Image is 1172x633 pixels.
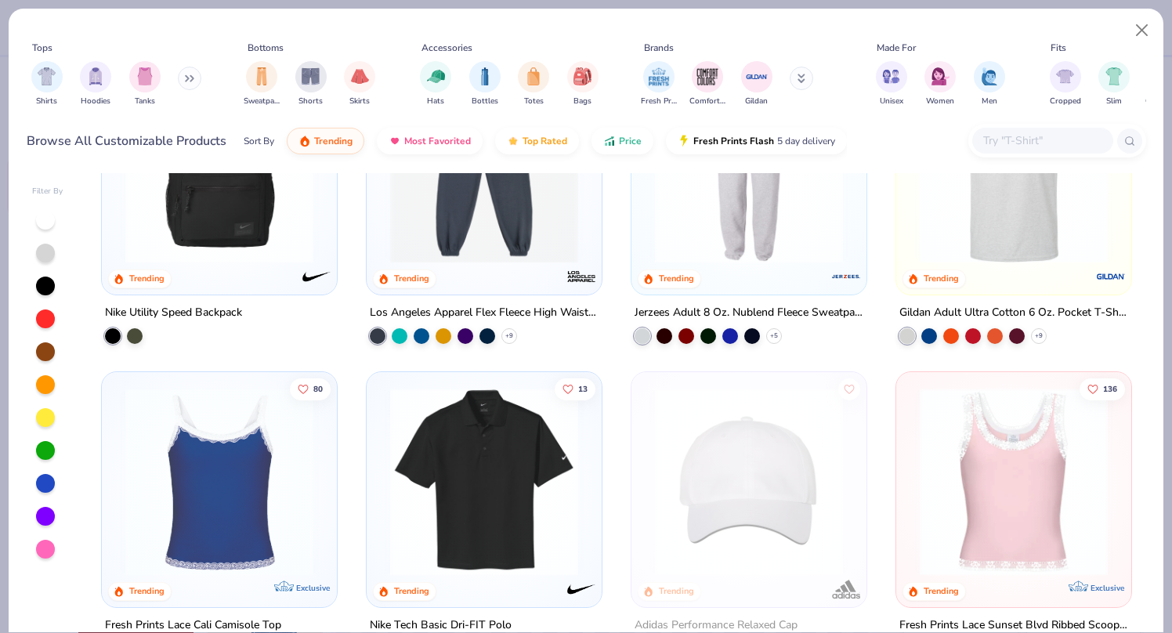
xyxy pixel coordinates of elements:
div: filter for Men [974,61,1005,107]
span: Trending [314,135,353,147]
span: 80 [314,385,324,392]
img: 40887cfb-d8e3-47e6-91d9-601d6ca00187 [118,75,321,263]
div: filter for Comfort Colors [689,61,725,107]
img: Hats Image [427,67,445,85]
img: Women Image [931,67,950,85]
button: Close [1127,16,1157,45]
img: 64756ea5-4699-42a2-b186-d8e4593bce77 [382,387,586,575]
span: Shirts [36,96,57,107]
img: f1a93d5a-ec41-429e-8e9c-8c516ab56580 [382,75,586,263]
div: filter for Sweatpants [244,61,280,107]
div: Bottoms [248,41,284,55]
input: Try "T-Shirt" [982,132,1102,150]
span: Bags [573,96,591,107]
img: Nike logo [566,573,597,604]
button: filter button [1050,61,1081,107]
button: filter button [689,61,725,107]
div: filter for Fresh Prints [641,61,677,107]
span: 136 [1103,385,1117,392]
img: Shirts Image [38,67,56,85]
img: Los Angeles Apparel logo [566,260,597,291]
button: filter button [129,61,161,107]
img: Hoodies Image [87,67,104,85]
img: Jerzees logo [830,260,862,291]
button: filter button [295,61,327,107]
img: afc69d81-610c-46fa-b7e7-0697e478933c [912,387,1116,575]
button: filter button [1098,61,1130,107]
span: Hats [427,96,444,107]
span: Most Favorited [404,135,471,147]
button: filter button [974,61,1005,107]
div: filter for Skirts [344,61,375,107]
span: Totes [524,96,544,107]
button: Like [555,378,595,400]
button: filter button [567,61,599,107]
img: Fresh Prints Image [647,65,671,89]
div: Browse All Customizable Products [27,132,226,150]
div: Nike Utility Speed Backpack [105,302,242,322]
img: Totes Image [525,67,542,85]
button: filter button [344,61,375,107]
img: Nike logo [301,260,332,291]
img: trending.gif [298,135,311,147]
div: Made For [877,41,916,55]
img: Cropped Image [1056,67,1074,85]
button: filter button [924,61,956,107]
span: Bottles [472,96,498,107]
button: Top Rated [495,128,579,154]
div: filter for Cropped [1050,61,1081,107]
img: most_fav.gif [389,135,401,147]
div: Fits [1051,41,1066,55]
img: Comfort Colors Image [696,65,719,89]
img: 21a96ec8-769c-4fbe-b433-59540745f6ec [586,387,790,575]
button: Fresh Prints Flash5 day delivery [666,128,847,154]
div: filter for Unisex [876,61,907,107]
span: Gildan [745,96,768,107]
img: dc10a769-e6a5-4700-a3a1-83c57f8a1400 [647,387,851,575]
img: Slim Image [1105,67,1123,85]
span: Exclusive [296,582,330,592]
button: filter button [741,61,772,107]
div: filter for Women [924,61,956,107]
img: 2768f77b-3536-41c3-9bcb-e17f4bd5ff68 [912,75,1116,263]
div: filter for Shirts [31,61,63,107]
span: + 9 [1035,331,1043,340]
button: filter button [518,61,549,107]
img: Gildan Image [745,65,769,89]
button: Like [291,378,331,400]
span: 5 day delivery [777,132,835,150]
img: Unisex Image [882,67,900,85]
button: Most Favorited [377,128,483,154]
div: filter for Gildan [741,61,772,107]
div: filter for Bottles [469,61,501,107]
button: filter button [641,61,677,107]
span: Fresh Prints [641,96,677,107]
img: Bags Image [573,67,591,85]
span: + 5 [770,331,778,340]
span: Men [982,96,997,107]
div: Los Angeles Apparel Flex Fleece High Waist Sweatpant [370,302,599,322]
img: d2e93f27-f460-4e7a-bcfc-75916c5962f1 [118,387,321,575]
div: filter for Hats [420,61,451,107]
span: Unisex [880,96,903,107]
button: filter button [80,61,111,107]
div: Accessories [421,41,472,55]
span: Shorts [298,96,323,107]
span: Exclusive [1090,582,1123,592]
img: Gildan logo [1094,260,1126,291]
div: Filter By [32,186,63,197]
img: Shorts Image [302,67,320,85]
span: + 9 [505,331,513,340]
div: filter for Tanks [129,61,161,107]
div: filter for Slim [1098,61,1130,107]
button: filter button [420,61,451,107]
div: filter for Totes [518,61,549,107]
div: Tops [32,41,52,55]
div: Sort By [244,134,274,148]
img: Adidas logo [830,573,862,604]
img: Bottles Image [476,67,494,85]
span: Price [619,135,642,147]
span: Sweatpants [244,96,280,107]
img: Men Image [981,67,998,85]
div: Jerzees Adult 8 Oz. Nublend Fleece Sweatpants [635,302,863,322]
